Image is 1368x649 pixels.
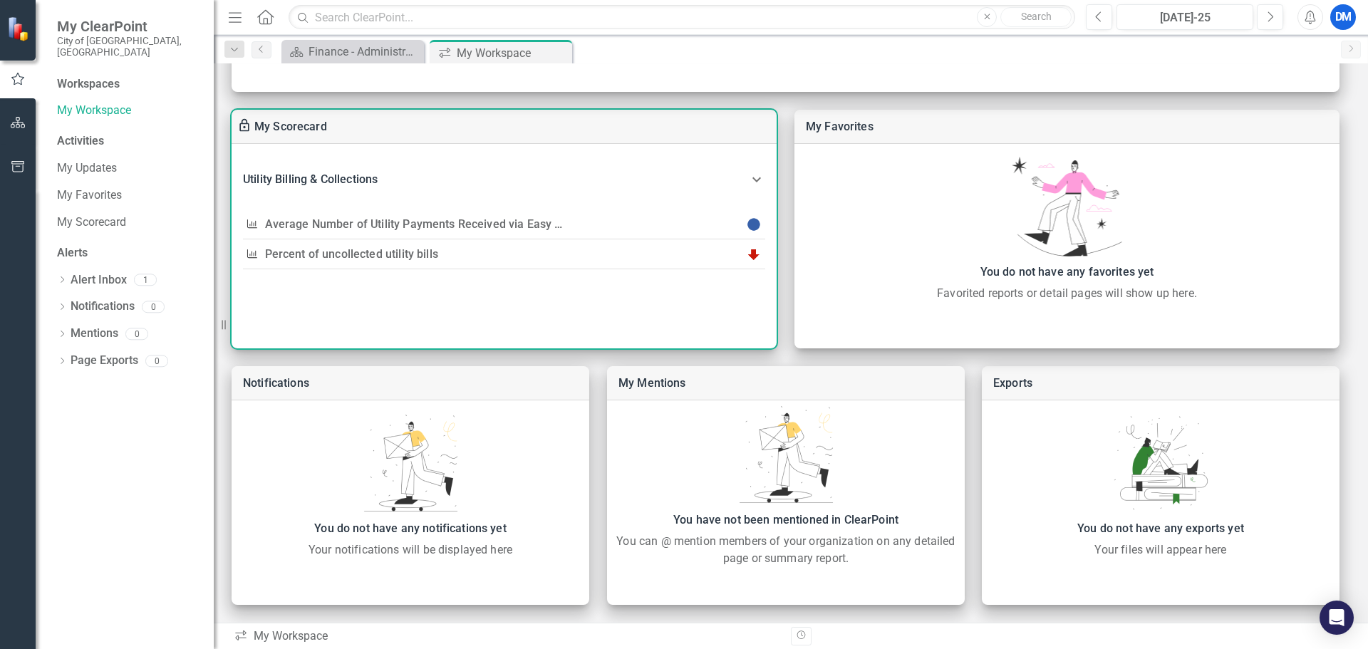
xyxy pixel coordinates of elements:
[802,262,1332,282] div: You do not have any favorites yet
[289,5,1075,30] input: Search ClearPoint...
[57,35,199,58] small: City of [GEOGRAPHIC_DATA], [GEOGRAPHIC_DATA]
[806,120,874,133] a: My Favorites
[614,510,958,530] div: You have not been mentioned in ClearPoint
[1330,4,1356,30] button: DM
[243,170,748,189] div: Utility Billing & Collections
[57,133,199,150] div: Activities
[237,118,254,135] div: To enable drag & drop and resizing, please duplicate this workspace from “Manage Workspaces”
[71,353,138,369] a: Page Exports
[234,628,780,645] div: My Workspace
[265,247,438,261] a: Percent of uncollected utility bills
[57,160,199,177] a: My Updates
[1121,9,1248,26] div: [DATE]-25
[457,44,569,62] div: My Workspace
[57,76,120,93] div: Workspaces
[134,274,157,286] div: 1
[57,103,199,119] a: My Workspace
[1320,601,1354,635] div: Open Intercom Messenger
[71,298,135,315] a: Notifications
[265,217,618,231] a: Average Number of Utility Payments Received via Easy Pay Options
[57,18,199,35] span: My ClearPoint
[1116,4,1253,30] button: [DATE]-25
[57,214,199,231] a: My Scorecard
[309,43,420,61] div: Finance - Administration Landing Page
[145,355,168,367] div: 0
[618,376,686,390] a: My Mentions
[71,272,127,289] a: Alert Inbox
[243,376,309,390] a: Notifications
[239,541,582,559] div: Your notifications will be displayed here
[142,301,165,313] div: 0
[254,120,327,133] a: My Scorecard
[1021,11,1052,22] span: Search
[989,541,1332,559] div: Your files will appear here
[802,285,1332,302] div: Favorited reports or detail pages will show up here.
[993,376,1032,390] a: Exports
[239,519,582,539] div: You do not have any notifications yet
[285,43,420,61] a: Finance - Administration Landing Page
[232,155,777,204] div: Utility Billing & Collections
[125,328,148,340] div: 0
[57,245,199,261] div: Alerts
[57,187,199,204] a: My Favorites
[1000,7,1072,27] button: Search
[71,326,118,342] a: Mentions
[989,519,1332,539] div: You do not have any exports yet
[614,533,958,567] div: You can @ mention members of your organization on any detailed page or summary report.
[7,16,32,41] img: ClearPoint Strategy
